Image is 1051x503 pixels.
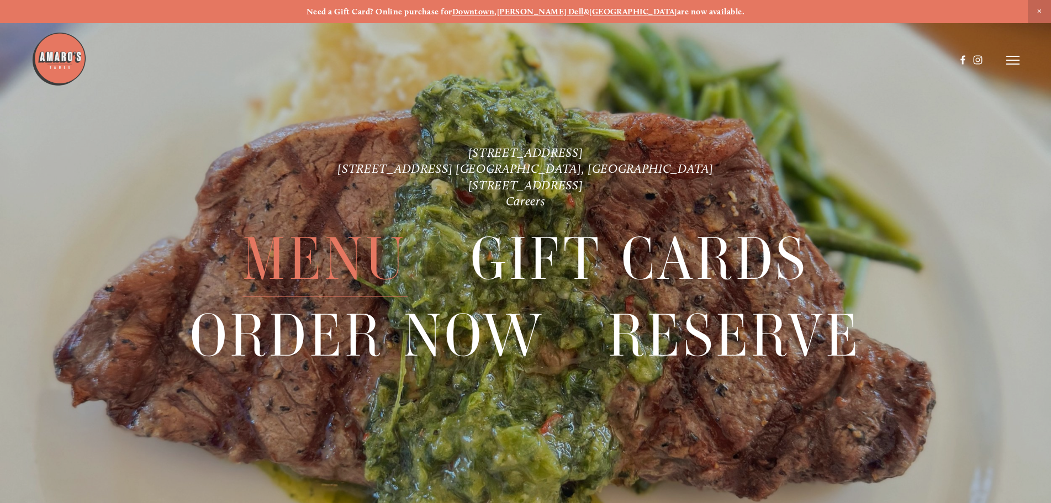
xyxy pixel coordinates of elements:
[190,298,545,373] a: Order Now
[608,298,861,373] a: Reserve
[242,221,407,296] a: Menu
[677,7,744,17] strong: are now available.
[497,7,584,17] a: [PERSON_NAME] Dell
[494,7,497,17] strong: ,
[190,298,545,374] span: Order Now
[468,145,583,160] a: [STREET_ADDRESS]
[307,7,452,17] strong: Need a Gift Card? Online purchase for
[589,7,677,17] a: [GEOGRAPHIC_DATA]
[608,298,861,374] span: Reserve
[452,7,495,17] a: Downtown
[31,31,87,87] img: Amaro's Table
[584,7,589,17] strong: &
[337,161,713,176] a: [STREET_ADDRESS] [GEOGRAPHIC_DATA], [GEOGRAPHIC_DATA]
[506,194,546,209] a: Careers
[471,221,809,296] a: Gift Cards
[468,177,583,192] a: [STREET_ADDRESS]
